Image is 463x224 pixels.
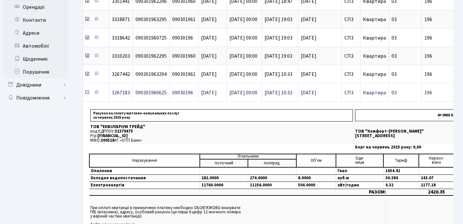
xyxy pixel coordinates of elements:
[172,71,196,78] span: 090301961
[172,89,193,96] span: 09030196
[101,137,114,143] span: 300528
[344,90,357,95] span: СП3
[172,53,196,60] span: 090301960
[248,159,296,167] td: поперед.
[3,1,68,14] a: Орендарі
[89,167,200,175] td: Опалення
[135,34,167,41] span: 090301960725
[344,17,357,22] span: СП3
[3,40,68,53] a: Автомобілі
[229,34,257,41] span: [DATE] 00:00
[201,89,217,96] span: [DATE]
[90,125,353,129] p: ТОВ "ЕКВІЛІБРІУМ ТРЕЙД"
[383,182,419,189] td: 4.32
[264,16,292,23] span: [DATE] 19:03
[229,89,257,96] span: [DATE] 00:00
[336,189,419,195] td: РАЗОМ:
[301,35,339,41] span: [DATE]
[264,34,292,41] span: [DATE] 19:03
[424,90,461,95] span: 196
[3,91,68,104] a: Повідомлення
[296,174,336,182] td: 8.0000
[112,89,130,96] span: 3267183
[200,154,296,159] td: Лічильники
[383,167,419,175] td: 1654.41
[201,34,217,41] span: [DATE]
[135,71,167,78] span: 090301963294
[419,154,454,167] td: Нарахо- вано
[229,71,257,78] span: [DATE] 00:00
[424,53,461,59] span: 196
[135,53,167,60] span: 090301962295
[172,16,196,23] span: 090301961
[424,35,461,41] span: 196
[248,174,296,182] td: 274.0000
[90,109,353,122] p: Рахунок на сплату житлово-комунальних послуг за червень 2025 року
[3,53,68,65] a: Щоденник
[201,53,217,60] span: [DATE]
[392,71,397,78] span: 03
[392,89,397,96] span: 03
[419,189,454,195] td: 2420.35
[3,14,68,27] a: Контакти
[112,16,130,23] span: 3318871
[419,182,454,189] td: 2177.28
[424,17,461,22] span: 196
[301,72,339,77] span: [DATE]
[264,71,292,78] span: [DATE] 10:33
[383,154,419,167] td: Тариф
[200,182,248,189] td: 11760.0000
[363,16,386,23] span: Квартира
[135,16,167,23] span: 090301963295
[296,182,336,189] td: 504.0000
[229,53,257,60] span: [DATE] 00:00
[344,35,357,41] span: СП3
[336,154,384,167] td: Оди- ниця
[363,53,386,60] span: Квартира
[264,89,292,96] span: [DATE] 10:32
[392,53,397,60] span: 03
[336,167,384,175] td: Гкал
[89,182,200,189] td: Електроенергія
[248,182,296,189] td: 11256.0000
[135,89,167,96] span: 090301960625
[200,174,248,182] td: 282.0000
[264,53,292,60] span: [DATE] 19:03
[172,34,193,41] span: 09030196
[3,78,68,91] a: Довідники
[97,133,128,139] span: [FINANCIAL_ID]
[301,53,339,59] span: [DATE]
[383,174,419,182] td: 30.384
[90,129,353,134] p: код ЄДРПОУ:
[336,174,384,182] td: куб.м
[424,72,461,77] span: 196
[201,71,217,78] span: [DATE]
[90,138,353,143] p: МФО: АТ «ОТП Банк»
[301,17,339,22] span: [DATE]
[344,72,357,77] span: СП3
[392,16,397,23] span: 03
[363,34,386,41] span: Квартира
[201,16,217,23] span: [DATE]
[344,53,357,59] span: СП3
[392,34,397,41] span: 03
[89,174,200,182] td: Холодне водопостачання
[200,159,248,167] td: поточний
[89,154,200,167] td: Нарахування
[3,65,68,78] a: Порушення
[90,134,353,138] p: Р/р:
[301,90,339,95] span: [DATE]
[115,128,133,134] span: 32379475
[112,34,130,41] span: 3318642
[112,71,130,78] span: 3267442
[419,174,454,182] td: 243.07
[296,154,336,167] td: Об'єм
[112,53,130,60] span: 3310203
[229,16,257,23] span: [DATE] 00:00
[363,71,386,78] span: Квартира
[363,89,386,96] span: Квартира
[3,27,68,40] a: Адреси
[336,182,384,189] td: кВт/годин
